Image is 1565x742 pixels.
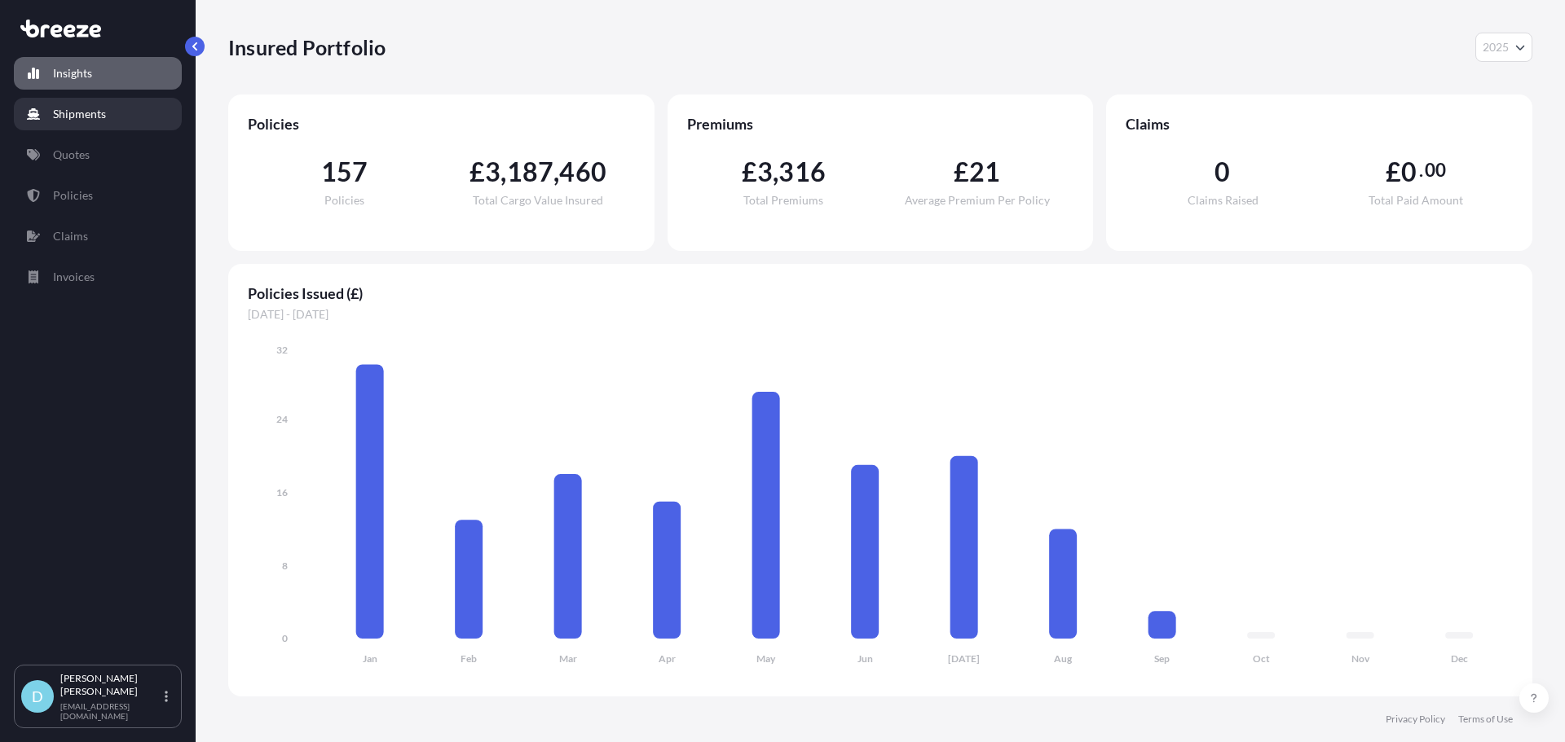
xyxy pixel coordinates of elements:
[1451,652,1468,665] tspan: Dec
[1154,652,1170,665] tspan: Sep
[14,57,182,90] a: Insights
[1386,159,1401,185] span: £
[282,632,288,644] tspan: 0
[1483,39,1509,55] span: 2025
[559,652,577,665] tspan: Mar
[500,159,506,185] span: ,
[969,159,1000,185] span: 21
[324,195,364,206] span: Policies
[321,159,368,185] span: 157
[687,114,1074,134] span: Premiums
[282,560,288,572] tspan: 8
[743,195,823,206] span: Total Premiums
[1401,159,1417,185] span: 0
[248,306,1513,323] span: [DATE] - [DATE]
[757,159,773,185] span: 3
[363,652,377,665] tspan: Jan
[14,138,182,171] a: Quotes
[53,65,92,81] p: Insights
[473,195,603,206] span: Total Cargo Value Insured
[857,652,873,665] tspan: Jun
[1126,114,1513,134] span: Claims
[954,159,969,185] span: £
[14,261,182,293] a: Invoices
[53,187,93,204] p: Policies
[1188,195,1259,206] span: Claims Raised
[53,269,95,285] p: Invoices
[1351,652,1370,665] tspan: Nov
[461,652,477,665] tspan: Feb
[32,688,43,705] span: D
[14,220,182,252] a: Claims
[14,98,182,130] a: Shipments
[469,159,485,185] span: £
[1458,713,1513,726] a: Terms of Use
[1419,164,1423,177] span: .
[60,701,161,721] p: [EMAIL_ADDRESS][DOMAIN_NAME]
[948,652,980,665] tspan: [DATE]
[756,652,776,665] tspan: May
[507,159,554,185] span: 187
[53,147,90,163] p: Quotes
[659,652,676,665] tspan: Apr
[559,159,606,185] span: 460
[276,486,288,498] tspan: 16
[553,159,559,185] span: ,
[1054,652,1073,665] tspan: Aug
[248,283,1513,303] span: Policies Issued (£)
[276,413,288,425] tspan: 24
[1475,33,1532,62] button: Year Selector
[742,159,757,185] span: £
[248,114,635,134] span: Policies
[1386,713,1445,726] a: Privacy Policy
[773,159,778,185] span: ,
[1425,164,1446,177] span: 00
[276,344,288,356] tspan: 32
[1215,159,1230,185] span: 0
[1369,195,1463,206] span: Total Paid Amount
[14,179,182,212] a: Policies
[60,672,161,698] p: [PERSON_NAME] [PERSON_NAME]
[905,195,1050,206] span: Average Premium Per Policy
[1253,652,1270,665] tspan: Oct
[778,159,826,185] span: 316
[228,34,386,60] p: Insured Portfolio
[53,228,88,244] p: Claims
[53,106,106,122] p: Shipments
[485,159,500,185] span: 3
